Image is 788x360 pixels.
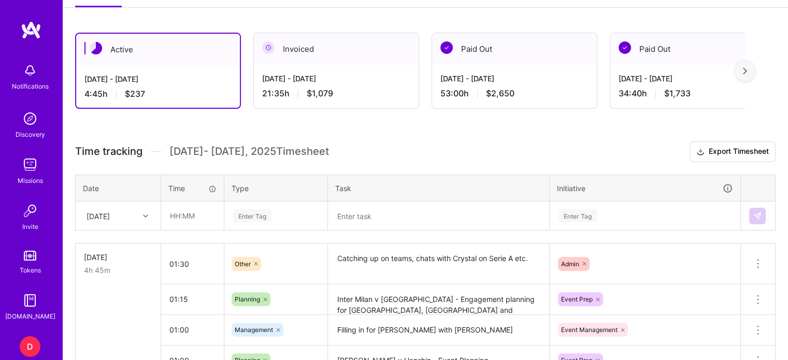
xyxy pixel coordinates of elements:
span: $237 [125,89,145,99]
div: [DATE] - [DATE] [440,73,589,84]
img: Paid Out [619,41,631,54]
input: HH:MM [161,250,224,278]
span: Event Prep [561,295,593,303]
input: HH:MM [161,285,224,313]
div: Paid Out [432,33,597,65]
div: 4:45 h [84,89,232,99]
span: Admin [561,260,579,268]
div: Enter Tag [233,208,271,224]
div: Discovery [16,129,45,140]
span: $1,079 [307,88,333,99]
span: Time tracking [75,145,142,158]
div: Initiative [557,182,733,194]
th: Task [328,175,550,201]
img: teamwork [20,154,40,175]
i: icon Chevron [143,213,148,219]
div: Tokens [20,265,41,276]
img: tokens [24,251,36,261]
span: Event Management [561,326,618,334]
img: logo [21,21,41,39]
button: Export Timesheet [690,141,776,162]
div: [DATE] - [DATE] [84,74,232,84]
textarea: Inter Milan v [GEOGRAPHIC_DATA] - Engagement planning for [GEOGRAPHIC_DATA], [GEOGRAPHIC_DATA] an... [329,285,548,314]
div: [DATE] - [DATE] [619,73,767,84]
span: Management [235,326,273,334]
th: Type [224,175,328,201]
i: icon Download [696,147,705,157]
img: Invite [20,200,40,221]
img: Submit [753,212,762,220]
img: bell [20,60,40,81]
img: right [743,67,747,75]
img: Active [90,42,102,54]
div: 34:40 h [619,88,767,99]
div: 21:35 h [262,88,410,99]
div: Invoiced [254,33,419,65]
input: HH:MM [161,316,224,343]
div: Time [168,183,217,194]
img: guide book [20,290,40,311]
a: D [17,336,43,357]
textarea: Catching up on teams, chats with Crystal on Serie A etc. [329,244,548,283]
img: discovery [20,108,40,129]
div: 4h 45m [84,265,152,276]
div: [DATE] [84,252,152,263]
div: Missions [18,175,43,186]
th: Date [76,175,161,201]
div: 53:00 h [440,88,589,99]
span: [DATE] - [DATE] , 2025 Timesheet [169,145,329,158]
div: Enter Tag [558,208,597,224]
textarea: Filling in for [PERSON_NAME] with [PERSON_NAME] [329,316,548,344]
div: Active [76,34,240,65]
div: [DOMAIN_NAME] [5,311,55,322]
div: [DATE] - [DATE] [262,73,410,84]
div: Paid Out [610,33,775,65]
span: $2,650 [486,88,514,99]
div: D [20,336,40,357]
div: Invite [22,221,38,232]
span: Planning [235,295,260,303]
div: [DATE] [87,210,110,221]
div: Notifications [12,81,49,92]
span: $1,733 [664,88,691,99]
img: Paid Out [440,41,453,54]
input: HH:MM [162,202,223,229]
span: Other [235,260,251,268]
img: Invoiced [262,41,275,54]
